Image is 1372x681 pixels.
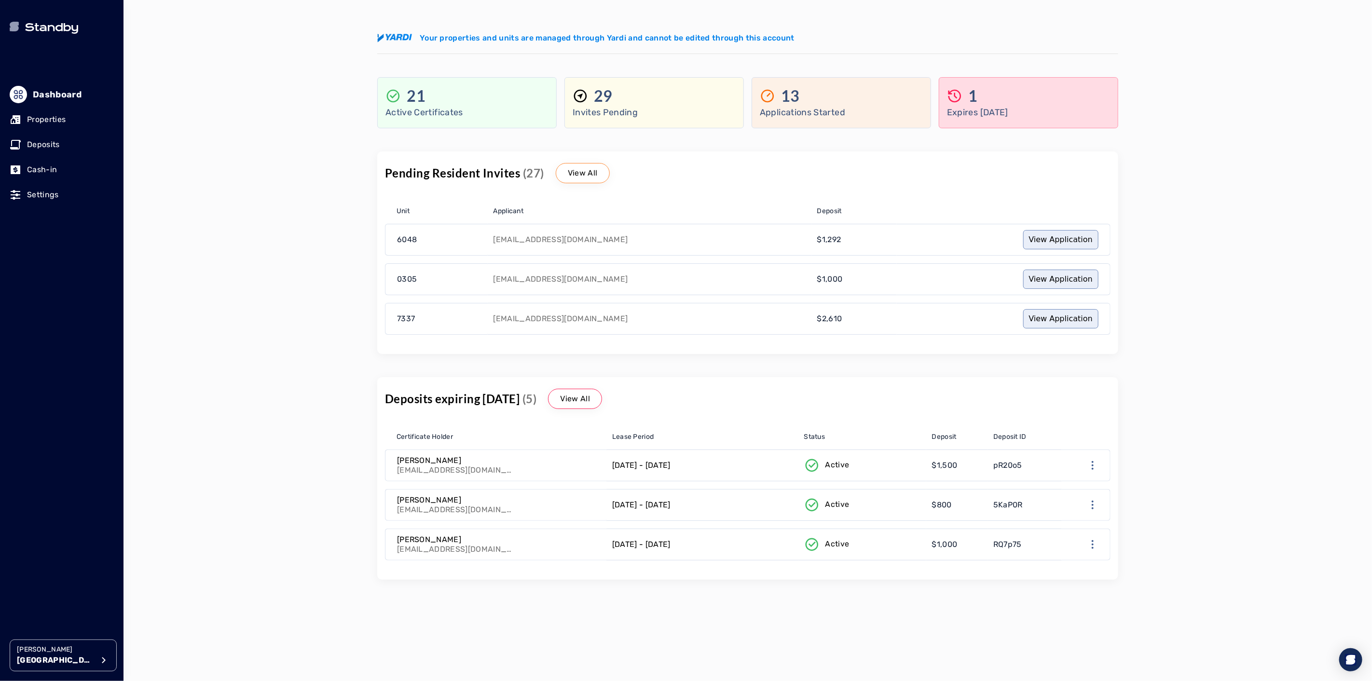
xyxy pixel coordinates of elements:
[606,529,798,560] a: [DATE] - [DATE]
[798,450,926,481] a: Active
[494,236,628,244] p: [EMAIL_ADDRESS][DOMAIN_NAME]
[825,499,850,510] p: Active
[825,459,850,471] p: Active
[10,159,114,180] a: Cash-in
[385,106,549,119] p: Active Certificates
[397,432,453,442] span: Certificate Holder
[817,234,841,245] p: $1,292
[385,450,606,481] a: [PERSON_NAME][EMAIL_ADDRESS][DOMAIN_NAME]
[1023,270,1098,289] a: View Application
[926,490,988,520] a: $800
[385,529,606,560] a: [PERSON_NAME][EMAIL_ADDRESS][DOMAIN_NAME]
[932,539,958,550] p: $1,000
[397,313,415,325] p: 7337
[932,432,957,442] span: Deposit
[612,460,671,471] p: [DATE] - [DATE]
[556,163,610,183] a: View All
[1023,230,1098,249] a: View Application
[27,114,66,125] p: Properties
[926,450,988,481] a: $1,500
[760,106,923,119] p: Applications Started
[397,495,513,505] p: [PERSON_NAME]
[568,167,598,179] p: View All
[385,165,544,181] p: Pending Resident Invites
[993,539,1022,550] p: RQ7p75
[397,535,513,545] p: [PERSON_NAME]
[27,164,57,176] p: Cash-in
[968,86,978,106] p: 1
[932,499,952,511] p: $800
[397,505,513,515] p: [EMAIL_ADDRESS][DOMAIN_NAME]
[781,86,800,106] p: 13
[988,529,1062,560] a: RQ7p75
[523,166,544,180] span: (27)
[494,275,628,283] p: [EMAIL_ADDRESS][DOMAIN_NAME]
[612,539,671,550] p: [DATE] - [DATE]
[817,206,842,216] span: Deposit
[612,499,671,511] p: [DATE] - [DATE]
[993,499,1023,511] p: 5KaP0R
[522,392,536,406] span: (5)
[397,545,513,554] p: [EMAIL_ADDRESS][DOMAIN_NAME]
[947,106,1110,119] p: Expires [DATE]
[560,393,590,405] p: View All
[10,184,114,205] a: Settings
[17,645,94,654] p: [PERSON_NAME]
[17,654,94,666] p: [GEOGRAPHIC_DATA]
[397,465,513,475] p: [EMAIL_ADDRESS][DOMAIN_NAME]
[798,490,926,520] a: Active
[932,460,958,471] p: $1,500
[798,529,926,560] a: Active
[397,234,417,245] p: 6048
[397,456,513,465] p: [PERSON_NAME]
[420,32,795,44] p: Your properties and units are managed through Yardi and cannot be edited through this account
[10,640,117,671] button: [PERSON_NAME][GEOGRAPHIC_DATA]
[10,84,114,105] a: Dashboard
[407,86,425,106] p: 21
[397,273,417,285] p: 0305
[10,109,114,130] a: Properties
[385,490,606,520] a: [PERSON_NAME][EMAIL_ADDRESS][DOMAIN_NAME]
[804,432,825,442] span: Status
[825,538,850,550] p: Active
[494,315,628,323] p: [EMAIL_ADDRESS][DOMAIN_NAME]
[573,106,736,119] p: Invites Pending
[397,206,410,216] span: Unit
[494,206,524,216] span: Applicant
[377,34,412,42] img: yardi
[993,432,1027,442] span: Deposit ID
[817,313,842,325] p: $2,610
[33,88,82,101] p: Dashboard
[27,139,60,150] p: Deposits
[817,273,843,285] p: $1,000
[27,189,59,201] p: Settings
[10,134,114,155] a: Deposits
[606,450,798,481] a: [DATE] - [DATE]
[606,490,798,520] a: [DATE] - [DATE]
[1023,309,1098,328] a: View Application
[988,490,1062,520] a: 5KaP0R
[594,86,613,106] p: 29
[1339,648,1362,671] div: Open Intercom Messenger
[926,529,988,560] a: $1,000
[612,432,654,442] span: Lease Period
[993,460,1022,471] p: pR20o5
[548,389,602,409] a: View All
[385,391,536,407] p: Deposits expiring [DATE]
[988,450,1062,481] a: pR20o5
